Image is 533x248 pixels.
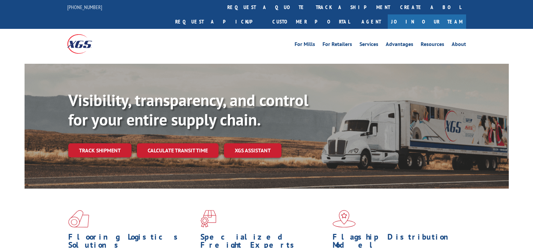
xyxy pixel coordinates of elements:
[200,210,216,228] img: xgs-icon-focused-on-flooring-red
[359,42,378,49] a: Services
[322,42,352,49] a: For Retailers
[224,143,281,158] a: XGS ASSISTANT
[333,210,356,228] img: xgs-icon-flagship-distribution-model-red
[388,14,466,29] a: Join Our Team
[68,210,89,228] img: xgs-icon-total-supply-chain-intelligence-red
[421,42,444,49] a: Resources
[67,4,102,10] a: [PHONE_NUMBER]
[68,143,131,157] a: Track shipment
[452,42,466,49] a: About
[267,14,355,29] a: Customer Portal
[386,42,413,49] a: Advantages
[68,90,308,130] b: Visibility, transparency, and control for your entire supply chain.
[170,14,267,29] a: Request a pickup
[295,42,315,49] a: For Mills
[355,14,388,29] a: Agent
[137,143,219,158] a: Calculate transit time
